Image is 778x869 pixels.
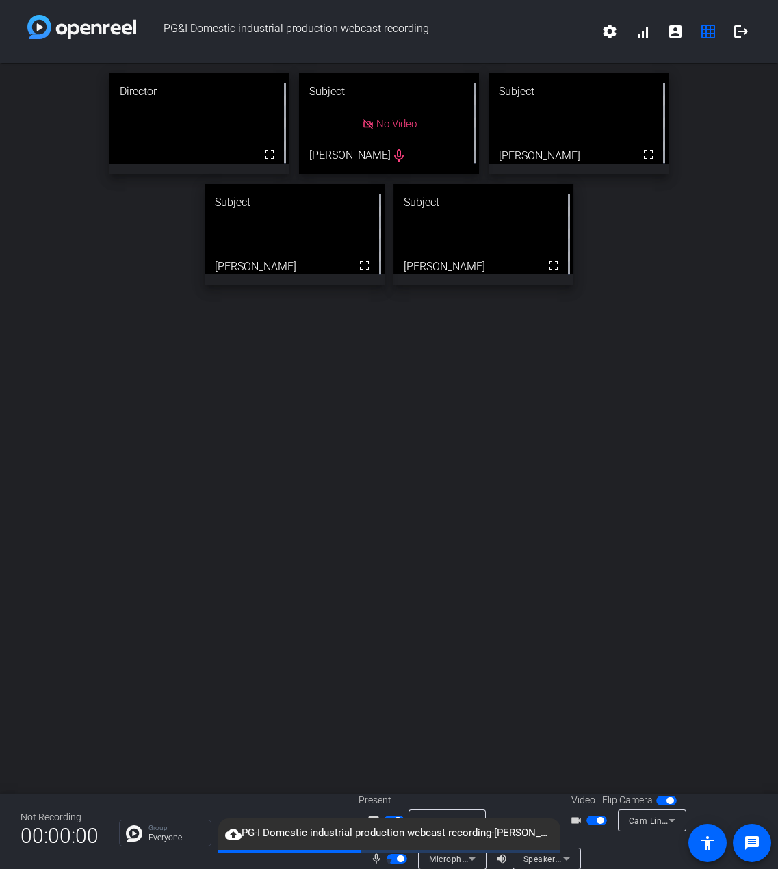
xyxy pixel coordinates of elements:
[744,835,760,851] mat-icon: message
[523,853,645,864] span: Speakers (2- Realtek(R) Audio)
[393,184,573,221] div: Subject
[21,819,99,853] span: 00:00:00
[571,793,595,807] span: Video
[126,825,142,842] img: Chat Icon
[601,23,618,40] mat-icon: settings
[602,793,653,807] span: Flip Camera
[700,23,716,40] mat-icon: grid_on
[640,146,657,163] mat-icon: fullscreen
[384,855,394,868] span: ▼
[218,825,560,842] span: PG-I Domestic industrial production webcast recording-[PERSON_NAME]-2025-10-15-13-30-14-784-2.webm
[205,184,385,221] div: Subject
[489,73,669,110] div: Subject
[261,146,278,163] mat-icon: fullscreen
[225,826,242,842] mat-icon: cloud_upload
[367,812,384,829] mat-icon: screen_share_outline
[21,810,99,825] div: Not Recording
[359,793,495,807] div: Present
[495,851,512,867] mat-icon: volume_up
[109,73,289,110] div: Director
[667,23,684,40] mat-icon: account_box
[733,23,749,40] mat-icon: logout
[356,257,373,274] mat-icon: fullscreen
[629,815,730,826] span: Cam Link 4K (0fd9:0066)
[699,835,716,851] mat-icon: accessibility
[370,851,387,867] mat-icon: mic_none
[299,73,479,110] div: Subject
[429,853,603,864] span: Microphone (Elgato Wave XLR) (0fd9:007d)
[626,15,659,48] button: signal_cellular_alt
[545,257,562,274] mat-icon: fullscreen
[570,812,586,829] mat-icon: videocam_outline
[148,833,204,842] p: Everyone
[376,118,417,130] span: No Video
[136,15,593,48] span: PG&I Domestic industrial production webcast recording
[27,15,136,39] img: white-gradient.svg
[148,825,204,831] p: Group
